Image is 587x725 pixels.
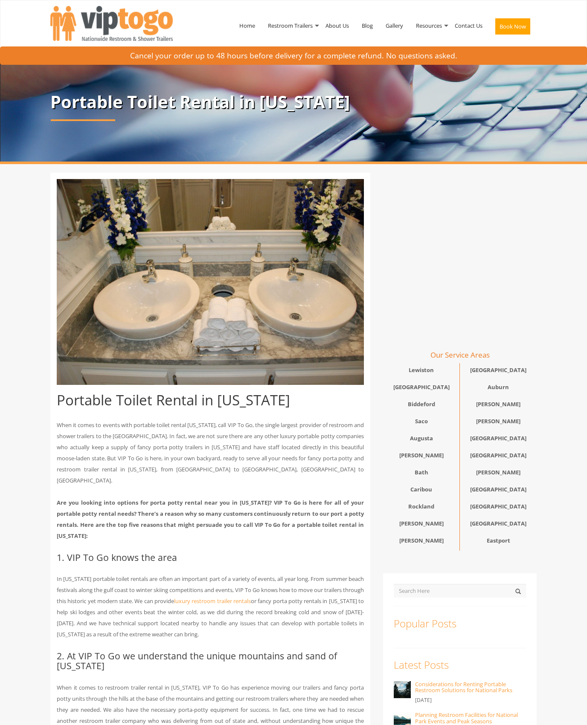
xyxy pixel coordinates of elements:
[460,380,537,397] div: Auburn
[383,448,460,465] div: [PERSON_NAME]
[383,397,460,414] div: Biddeford
[394,681,411,698] img: Considerations for Renting Portable Restroom Solutions for National Parks - VIPTOGO
[415,680,512,694] a: Considerations for Renting Portable Restroom Solutions for National Parks
[379,3,410,48] a: Gallery
[460,431,537,448] div: [GEOGRAPHIC_DATA]
[57,499,364,540] b: Are you looking into options for porta potty rental near you in [US_STATE]? VIP To Go is here for...
[383,465,460,482] div: Bath
[319,3,355,48] a: About Us
[233,3,262,48] a: Home
[460,465,537,482] div: [PERSON_NAME]
[394,618,526,629] h3: Popular Posts
[489,3,537,53] a: Book Now
[394,659,526,670] h3: Latest Posts
[57,393,364,408] h1: Portable Toilet Rental in [US_STATE]
[495,18,530,35] button: Book Now
[460,534,537,551] div: Eastport
[460,517,537,534] div: [GEOGRAPHIC_DATA]
[460,482,537,500] div: [GEOGRAPHIC_DATA]
[415,695,526,705] p: [DATE]
[383,482,460,500] div: Caribou
[383,380,460,397] div: [GEOGRAPHIC_DATA]
[383,431,460,448] div: Augusta
[50,6,173,41] img: VIPTOGO
[262,3,319,48] a: Restroom Trailers
[460,397,537,414] div: [PERSON_NAME]
[57,552,364,562] h2: 1. VIP To Go knows the area
[57,419,364,486] p: When it comes to events with portable toilet rental [US_STATE], call VIP To Go, the single larges...
[383,351,537,359] h4: Our Service Areas
[460,363,537,380] div: [GEOGRAPHIC_DATA]
[174,597,251,605] a: luxury restroom trailer rentals
[383,363,460,380] div: Lewiston
[383,414,460,431] div: Saco
[57,573,364,640] p: In [US_STATE] portable toilet rentals are often an important part of a variety of events, all yea...
[460,414,537,431] div: [PERSON_NAME]
[460,448,537,465] div: [GEOGRAPHIC_DATA]
[448,3,489,48] a: Contact Us
[57,179,364,385] img: With portable toilet rental Maine can keep skiers warm, swimmers cool and every clean and refreshed.
[355,3,379,48] a: Blog
[50,92,537,111] p: Portable Toilet Rental in [US_STATE]
[410,3,448,48] a: Resources
[383,517,460,534] div: [PERSON_NAME]
[383,500,460,517] div: Rockland
[394,584,526,598] input: Search Here
[383,534,460,551] div: [PERSON_NAME]
[57,651,364,671] h2: 2. At VIP To Go we understand the unique mountains and sand of [US_STATE]
[460,500,537,517] div: [GEOGRAPHIC_DATA]
[415,711,518,725] a: Planning Restroom Facilities for National Park Events and Peak Seasons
